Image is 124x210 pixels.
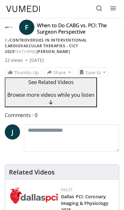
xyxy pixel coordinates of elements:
a: F [19,20,34,35]
button: Save to [76,67,109,77]
span: Browse more videos while you listen [7,91,94,98]
a: Controversies in Interventional Cardiovascular Therapies - CICT 2025 [5,37,87,54]
button: Share [44,67,74,77]
h4: When to Do CABG vs. PCI: The Surgeon Perspective [37,22,117,35]
img: VuMedi Logo [6,6,40,12]
div: By FEATURING [5,37,119,55]
button: See Related Videos Browse more videos while you listen [5,77,97,107]
span: 22 views [5,57,23,63]
a: J [5,124,20,140]
h4: Related Videos [9,168,55,176]
img: Controversies in Interventional Cardiovascular Therapies - CICT 2025 [5,22,14,32]
img: 939357b5-304e-4393-95de-08c51a3c5e2a.png.150x105_q85_autocrop_double_scale_upscale_version-0.2.png [10,187,58,204]
a: FACET [61,187,73,193]
p: See Related Videos [7,78,94,86]
span: Comments 0 [5,111,119,119]
a: [PERSON_NAME] [37,49,70,54]
a: Thumbs Up [5,68,42,77]
div: [DATE] [30,57,44,63]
